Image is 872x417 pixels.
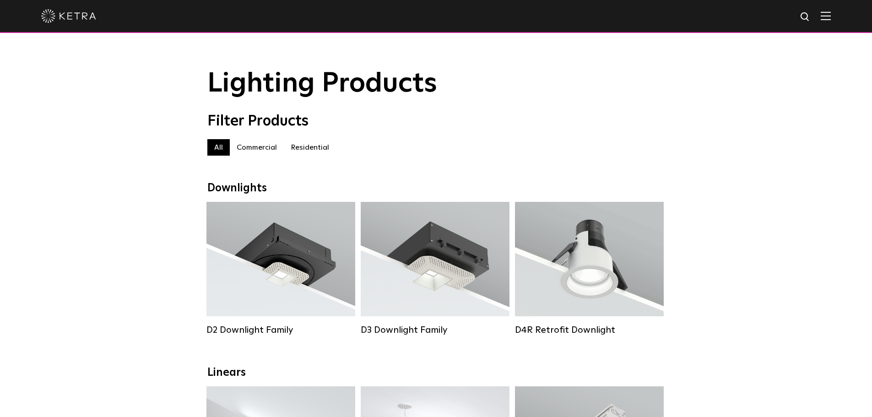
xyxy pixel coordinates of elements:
div: Downlights [207,182,665,195]
a: D3 Downlight Family Lumen Output:700 / 900 / 1100Colors:White / Black / Silver / Bronze / Paintab... [361,202,509,336]
a: D2 Downlight Family Lumen Output:1200Colors:White / Black / Gloss Black / Silver / Bronze / Silve... [206,202,355,336]
div: Linears [207,366,665,379]
span: Lighting Products [207,70,437,97]
img: Hamburger%20Nav.svg [821,11,831,20]
img: search icon [800,11,811,23]
div: D3 Downlight Family [361,325,509,336]
label: All [207,139,230,156]
img: ketra-logo-2019-white [41,9,96,23]
a: D4R Retrofit Downlight Lumen Output:800Colors:White / BlackBeam Angles:15° / 25° / 40° / 60°Watta... [515,202,664,336]
label: Residential [284,139,336,156]
label: Commercial [230,139,284,156]
div: Filter Products [207,113,665,130]
div: D2 Downlight Family [206,325,355,336]
div: D4R Retrofit Downlight [515,325,664,336]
